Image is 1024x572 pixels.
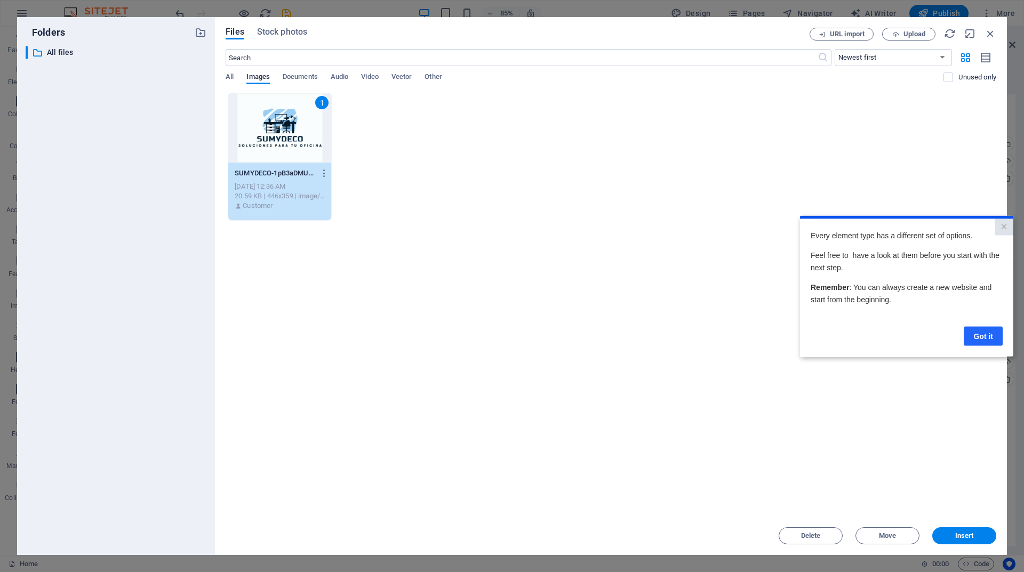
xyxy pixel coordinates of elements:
[235,182,325,191] div: [DATE] 12:36 AM
[195,27,206,38] i: Create new folder
[11,35,199,55] span: Feel free to have a look at them before you start with the next step.
[964,28,976,39] i: Minimize
[810,28,874,41] button: URL import
[955,533,974,539] span: Insert
[855,527,919,544] button: Move
[26,26,65,39] p: Folders
[226,70,234,85] span: All
[882,28,935,41] button: Upload
[801,533,821,539] span: Delete
[315,96,329,109] div: 1
[235,168,315,178] p: SUMYDECO-1pB3aDMU4wuoJmjLv7jDZA.jpg
[11,67,49,76] span: Remember
[779,527,843,544] button: Delete
[243,201,273,211] p: Customer
[283,70,318,85] span: Documents
[164,111,203,130] a: Got it
[26,46,28,59] div: ​
[879,533,896,539] span: Move
[257,26,307,38] span: Stock photos
[331,70,348,85] span: Audio
[11,67,191,87] span: : You can always create a new website and start from the beginning.
[958,72,996,82] p: Displays only files that are not in use on the website. Files added during this session can still...
[830,31,865,37] span: URL import
[235,191,325,201] div: 20.59 KB | 446x359 | image/jpeg
[932,527,996,544] button: Insert
[226,49,817,66] input: Search
[226,26,244,38] span: Files
[391,70,412,85] span: Vector
[361,70,378,85] span: Video
[903,31,925,37] span: Upload
[944,28,956,39] i: Reload
[985,28,996,39] i: Close
[47,46,187,59] p: All files
[195,3,213,20] a: Close modal
[11,15,172,24] span: Every element type has a different set of options.
[246,70,270,85] span: Images
[425,70,442,85] span: Other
